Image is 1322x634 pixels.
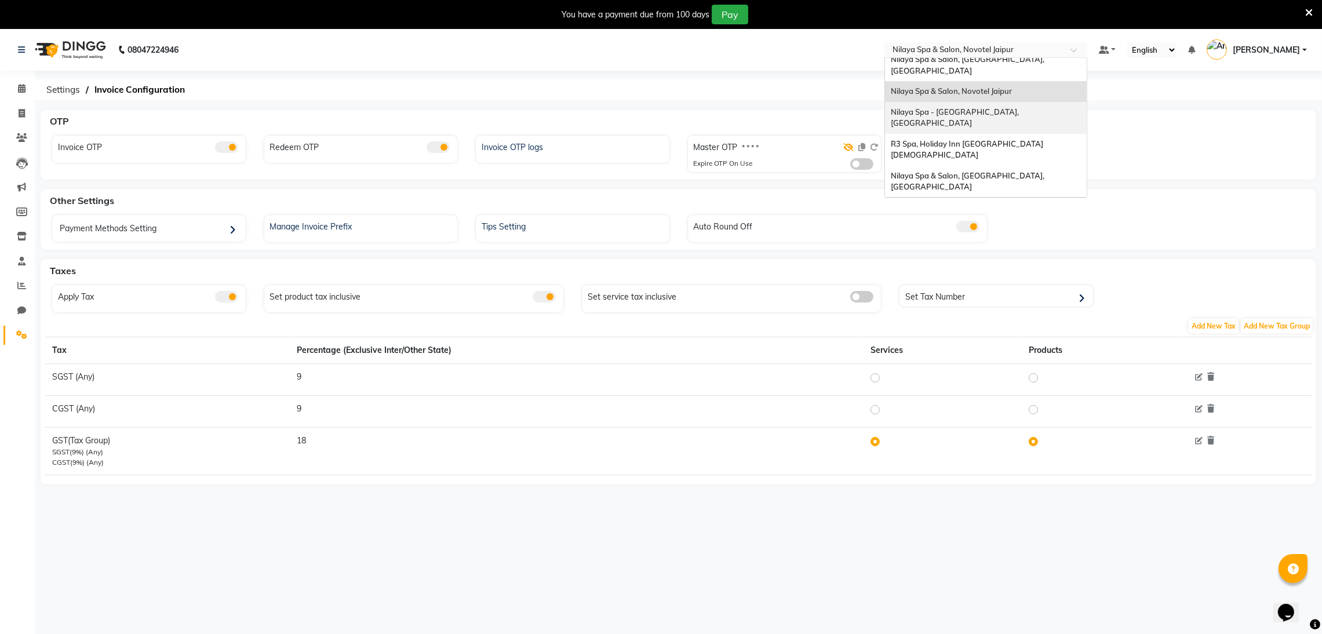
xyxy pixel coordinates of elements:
[267,218,458,233] div: Manage Invoice Prefix
[45,337,290,364] th: Tax
[55,288,246,303] div: Apply Tax
[891,54,1046,75] span: Nilaya Spa & Salon, [GEOGRAPHIC_DATA], [GEOGRAPHIC_DATA]
[41,79,86,100] span: Settings
[891,139,1045,160] span: R3 Spa, Holiday Inn [GEOGRAPHIC_DATA] [DEMOGRAPHIC_DATA]
[712,5,748,24] button: Pay
[30,34,109,66] img: logo
[45,396,290,428] td: CGST (Any)
[290,428,864,475] td: 18
[267,139,458,154] div: Redeem OTP
[1022,337,1183,364] th: Products
[902,288,1093,305] div: Set Tax Number
[290,396,864,428] td: 9
[290,364,864,396] td: 9
[264,218,458,233] a: Manage Invoice Prefix
[52,457,283,468] div: CGST(9%) (Any)
[128,34,179,66] b: 08047224946
[476,218,669,233] a: Tips Setting
[1241,319,1313,333] span: Add New Tax Group
[1273,588,1310,622] iframe: chat widget
[691,218,987,233] div: Auto Round Off
[68,435,110,446] span: (Tax Group)
[55,218,246,242] div: Payment Methods Setting
[267,288,563,303] div: Set product tax inclusive
[585,288,881,303] div: Set service tax inclusive
[562,9,709,21] div: You have a payment due from 100 days
[1188,320,1240,331] a: Add New Tax
[476,139,669,154] a: Invoice OTP logs
[45,428,290,475] td: GST
[479,218,669,233] div: Tips Setting
[89,79,191,100] span: Invoice Configuration
[52,447,283,457] div: SGST(9%) (Any)
[864,337,1021,364] th: Services
[1240,320,1314,331] a: Add New Tax Group
[1233,44,1300,56] span: [PERSON_NAME]
[891,86,1012,96] span: Nilaya Spa & Salon, Novotel Jaipur
[694,141,738,154] label: Master OTP
[694,158,753,170] div: Expire OTP On Use
[290,337,864,364] th: Percentage (Exclusive Inter/Other State)
[1207,39,1227,60] img: Anubhav
[891,171,1046,192] span: Nilaya Spa & Salon, [GEOGRAPHIC_DATA], [GEOGRAPHIC_DATA]
[1189,319,1239,333] span: Add New Tax
[479,139,669,154] div: Invoice OTP logs
[891,107,1021,128] span: Nilaya Spa - [GEOGRAPHIC_DATA], [GEOGRAPHIC_DATA]
[884,57,1087,198] ng-dropdown-panel: Options list
[45,364,290,396] td: SGST (Any)
[55,139,246,154] div: Invoice OTP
